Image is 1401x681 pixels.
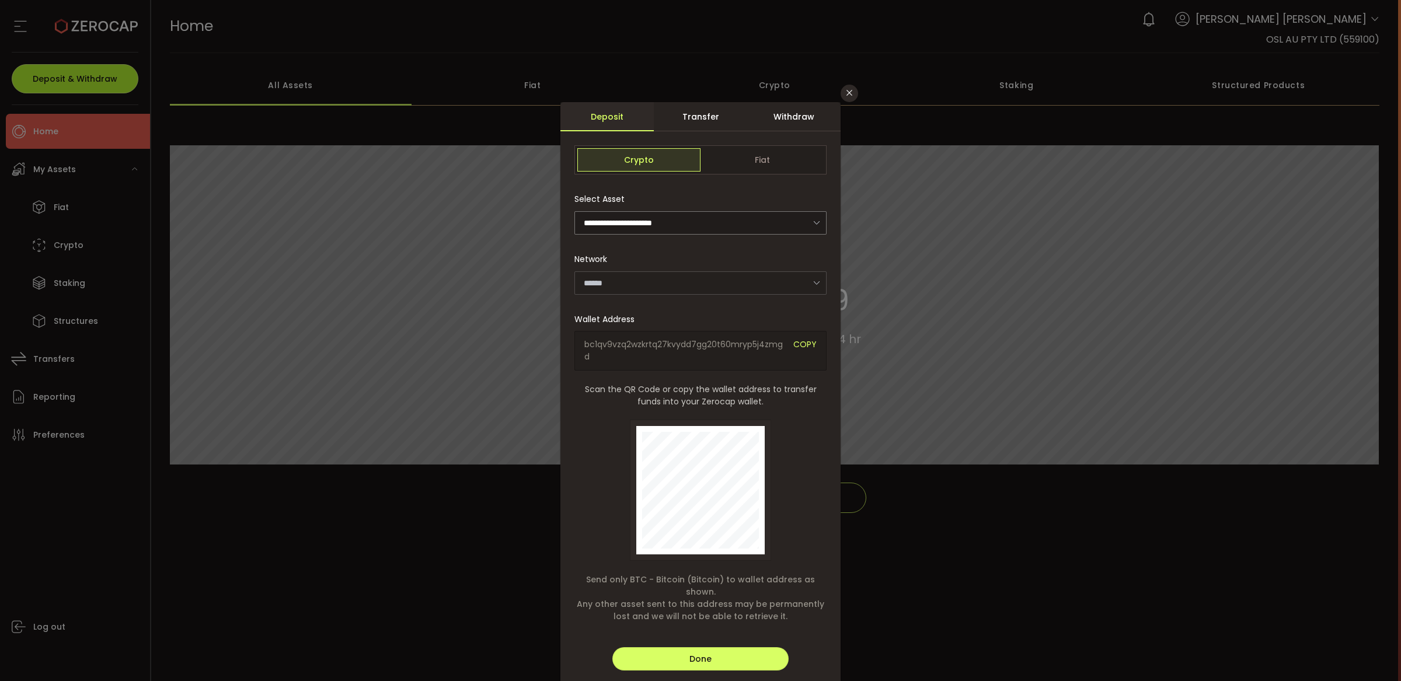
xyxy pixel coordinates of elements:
span: Send only BTC - Bitcoin (Bitcoin) to wallet address as shown. [574,574,827,598]
span: bc1qv9vzq2wzkrtq27kvydd7gg20t60mryp5j4zmgd [584,338,785,363]
span: Done [689,653,712,665]
span: Fiat [700,148,824,172]
button: Close [841,85,858,102]
div: Transfer [654,102,747,131]
label: Select Asset [574,193,632,205]
span: COPY [793,338,817,363]
span: Any other asset sent to this address may be permanently lost and we will not be able to retrieve it. [574,598,827,623]
button: Done [612,647,789,670]
iframe: Chat Widget [1343,625,1401,681]
label: Network [574,253,614,265]
span: Crypto [577,148,700,172]
span: Scan the QR Code or copy the wallet address to transfer funds into your Zerocap wallet. [574,383,827,408]
label: Wallet Address [574,313,642,325]
div: Withdraw [747,102,841,131]
div: Deposit [560,102,654,131]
